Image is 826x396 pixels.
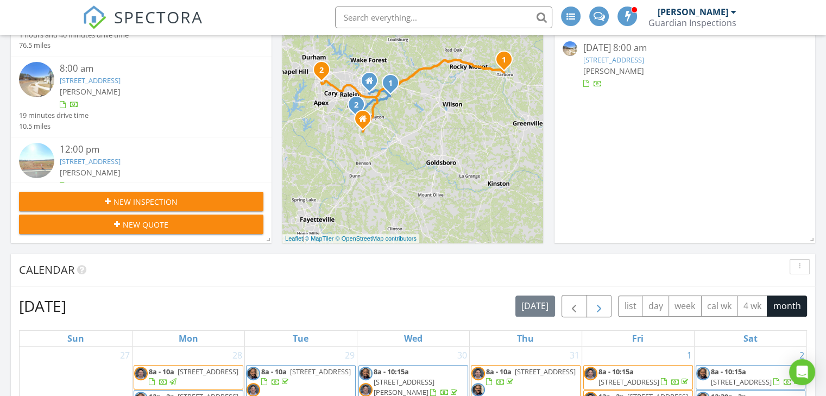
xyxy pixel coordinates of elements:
[685,347,694,364] a: Go to August 1, 2025
[696,365,806,389] a: 8a - 10:15a [STREET_ADDRESS]
[305,235,334,242] a: © MapTiler
[563,41,807,90] a: [DATE] 8:00 am [STREET_ADDRESS] [PERSON_NAME]
[83,15,203,37] a: SPECTORA
[19,143,54,178] img: streetview
[149,367,238,387] a: 8a - 10a [STREET_ADDRESS]
[291,331,311,346] a: Tuesday
[583,41,786,55] div: [DATE] 8:00 am
[359,367,373,380] img: img_0553.jpeg
[83,5,106,29] img: The Best Home Inspection Software - Spectora
[455,347,469,364] a: Go to July 30, 2025
[336,235,417,242] a: © OpenStreetMap contributors
[515,367,576,376] span: [STREET_ADDRESS]
[741,331,760,346] a: Saturday
[369,80,376,87] div: 1009 Delta River Way, Knightdale NC 27545
[797,347,806,364] a: Go to August 2, 2025
[356,104,363,111] div: 119 Saucer St, Garner, NC 27529
[261,367,351,387] a: 8a - 10a [STREET_ADDRESS]
[648,17,736,28] div: Guardian Inspections
[598,367,634,376] span: 8a - 10:15a
[114,196,178,208] span: New Inspection
[374,367,409,376] span: 8a - 10:15a
[19,192,263,211] button: New Inspection
[60,76,121,85] a: [STREET_ADDRESS]
[618,296,642,317] button: list
[19,215,263,234] button: New Quote
[711,367,746,376] span: 8a - 10:15a
[114,5,203,28] span: SPECTORA
[60,167,121,178] span: [PERSON_NAME]
[583,365,693,389] a: 8a - 10:15a [STREET_ADDRESS]
[134,367,148,380] img: img_1653.jpg
[388,80,393,87] i: 1
[583,55,644,65] a: [STREET_ADDRESS]
[471,367,485,380] img: img_1653.jpg
[562,295,587,317] button: Previous month
[118,347,132,364] a: Go to July 27, 2025
[504,59,510,66] div: 207 Centre St, Tarboro, NC 27886
[598,377,659,387] span: [STREET_ADDRESS]
[584,367,597,380] img: img_1653.jpg
[282,234,419,243] div: |
[176,331,200,346] a: Monday
[486,367,576,387] a: 8a - 10a [STREET_ADDRESS]
[19,62,54,97] img: streetview
[65,331,86,346] a: Sunday
[19,40,129,51] div: 76.5 miles
[319,67,324,74] i: 2
[321,70,328,76] div: 1710 Grace Point Rd, Morrisville, NC 27560
[134,365,243,389] a: 8a - 10a [STREET_ADDRESS]
[568,347,582,364] a: Go to July 31, 2025
[767,296,807,317] button: month
[515,331,536,346] a: Thursday
[402,331,425,346] a: Wednesday
[642,296,669,317] button: day
[669,296,702,317] button: week
[19,62,263,131] a: 8:00 am [STREET_ADDRESS] [PERSON_NAME] 19 minutes drive time 10.5 miles
[711,367,803,387] a: 8a - 10:15a [STREET_ADDRESS]
[711,377,772,387] span: [STREET_ADDRESS]
[789,359,815,385] div: Open Intercom Messenger
[261,367,287,376] span: 8a - 10a
[19,295,66,317] h2: [DATE]
[737,296,767,317] button: 4 wk
[335,7,552,28] input: Search everything...
[658,7,728,17] div: [PERSON_NAME]
[60,156,121,166] a: [STREET_ADDRESS]
[390,83,397,89] div: 1040 Country Pasture Cov, Wendell, NC 27591
[486,367,512,376] span: 8a - 10a
[587,295,612,317] button: Next month
[19,143,263,212] a: 12:00 pm [STREET_ADDRESS] [PERSON_NAME] 39 minutes drive time 21.4 miles
[598,367,690,387] a: 8a - 10:15a [STREET_ADDRESS]
[60,86,121,97] span: [PERSON_NAME]
[563,41,577,56] img: streetview
[178,367,238,376] span: [STREET_ADDRESS]
[149,367,174,376] span: 8a - 10a
[19,30,129,40] div: 1 hours and 40 minutes drive time
[290,367,351,376] span: [STREET_ADDRESS]
[630,331,646,346] a: Friday
[363,118,369,125] div: 4917 Lee Dr, Garner NC 27529
[696,367,710,380] img: img_0553.jpeg
[701,296,738,317] button: cal wk
[515,296,555,317] button: [DATE]
[354,102,358,109] i: 2
[247,367,260,380] img: img_0553.jpeg
[60,62,243,76] div: 8:00 am
[583,66,644,76] span: [PERSON_NAME]
[19,110,89,121] div: 19 minutes drive time
[230,347,244,364] a: Go to July 28, 2025
[123,219,168,230] span: New Quote
[19,262,74,277] span: Calendar
[19,121,89,131] div: 10.5 miles
[285,235,303,242] a: Leaflet
[502,56,506,64] i: 1
[343,347,357,364] a: Go to July 29, 2025
[60,143,243,156] div: 12:00 pm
